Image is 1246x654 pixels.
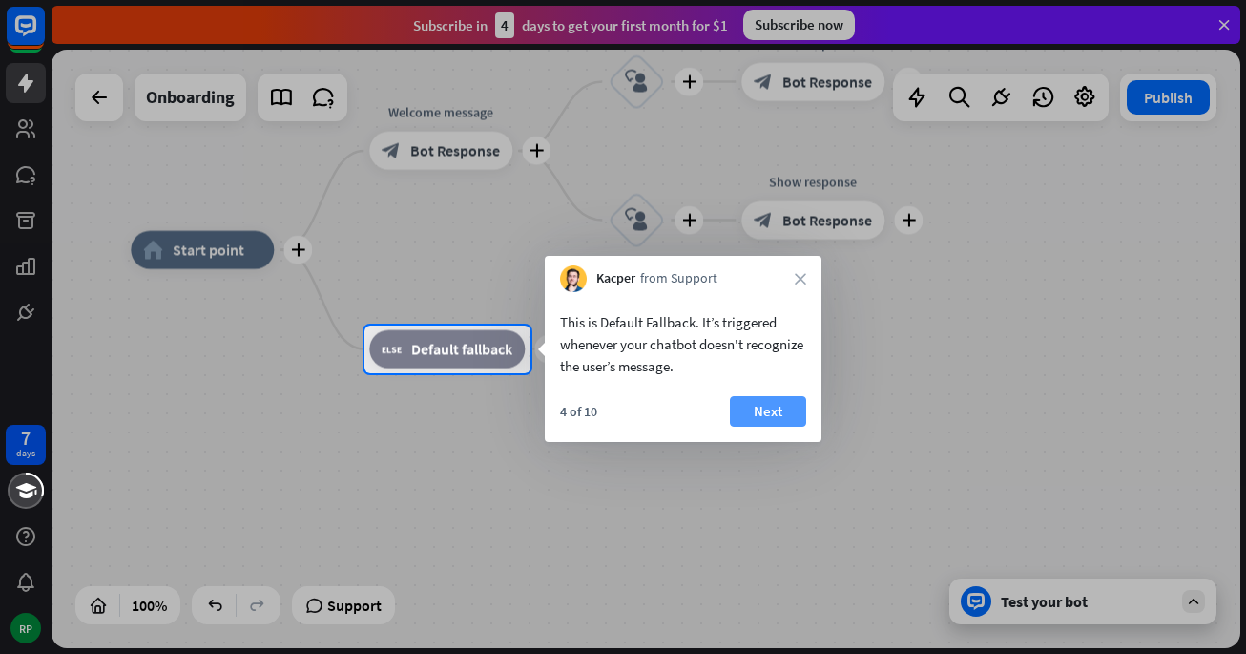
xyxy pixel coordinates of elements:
[730,396,806,427] button: Next
[640,269,717,288] span: from Support
[411,340,512,359] span: Default fallback
[560,403,597,420] div: 4 of 10
[596,269,635,288] span: Kacper
[795,273,806,285] i: close
[382,340,402,359] i: block_fallback
[560,311,806,377] div: This is Default Fallback. It’s triggered whenever your chatbot doesn't recognize the user’s message.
